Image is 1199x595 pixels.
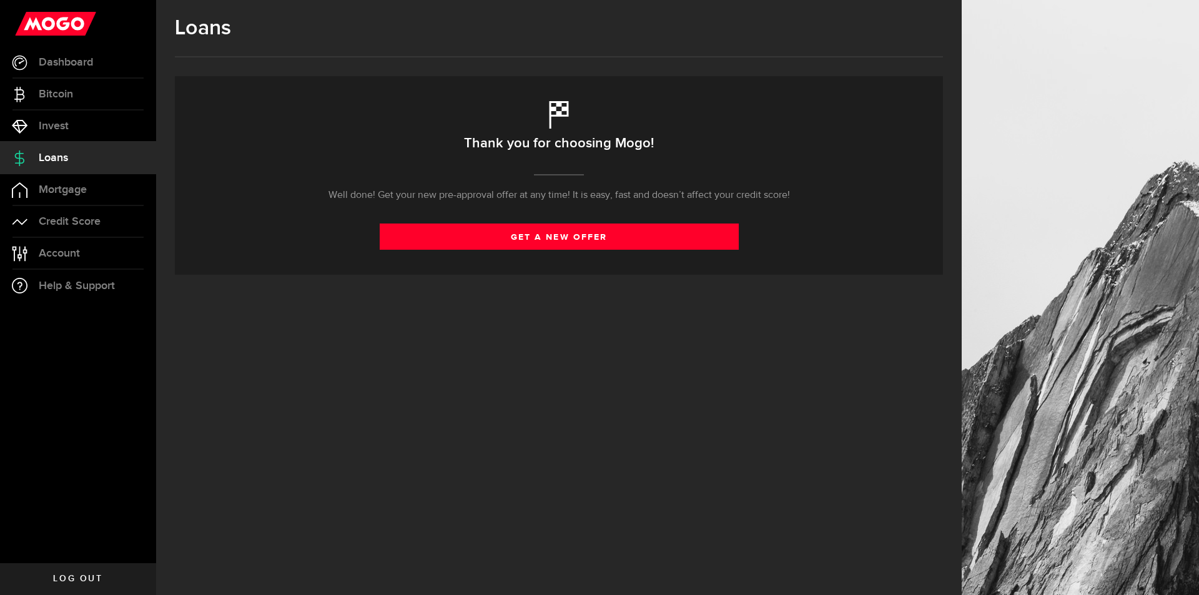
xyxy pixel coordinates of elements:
span: Invest [39,120,69,132]
span: Credit Score [39,216,101,227]
span: Log out [53,574,102,583]
h2: Thank you for choosing Mogo! [464,130,654,157]
span: Bitcoin [39,89,73,100]
a: get a new offer [380,224,739,250]
span: Account [39,248,80,259]
iframe: LiveChat chat widget [1147,543,1199,595]
p: Well done! Get your new pre-approval offer at any time! It is easy, fast and doesn’t affect your ... [328,188,790,203]
span: Help & Support [39,280,115,292]
span: Mortgage [39,184,87,195]
span: Dashboard [39,57,93,68]
h1: Loans [175,16,943,41]
span: Loans [39,152,68,164]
